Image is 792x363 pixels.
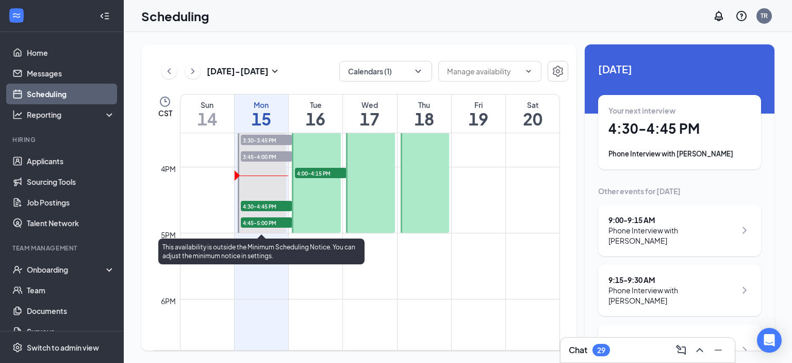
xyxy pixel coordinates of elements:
[27,84,115,104] a: Scheduling
[673,342,689,358] button: ComposeMessage
[675,344,687,356] svg: ComposeMessage
[506,110,559,128] h1: 20
[180,110,234,128] h1: 14
[12,264,23,275] svg: UserCheck
[164,65,174,77] svg: ChevronLeft
[452,94,505,133] a: September 19, 2025
[159,163,178,175] div: 4pm
[608,335,736,345] div: 9:30 - 9:45 AM
[452,110,505,128] h1: 19
[235,110,288,128] h1: 15
[12,135,113,144] div: Hiring
[524,67,533,75] svg: ChevronDown
[235,100,288,110] div: Mon
[27,213,115,233] a: Talent Network
[27,192,115,213] a: Job Postings
[506,100,559,110] div: Sat
[27,321,115,342] a: Surveys
[27,63,115,84] a: Messages
[188,65,198,77] svg: ChevronRight
[735,10,748,22] svg: QuestionInfo
[552,65,564,77] svg: Settings
[413,66,423,76] svg: ChevronDown
[738,284,751,296] svg: ChevronRight
[27,109,115,120] div: Reporting
[12,342,23,353] svg: Settings
[713,10,725,22] svg: Notifications
[761,11,768,20] div: TR
[27,280,115,301] a: Team
[738,224,751,236] svg: ChevronRight
[608,215,736,225] div: 9:00 - 9:15 AM
[295,168,346,178] span: 4:00-4:15 PM
[598,61,761,77] span: [DATE]
[180,94,234,133] a: September 14, 2025
[447,66,520,77] input: Manage availability
[27,151,115,171] a: Applicants
[608,149,751,159] div: Phone Interview with [PERSON_NAME]
[608,225,736,246] div: Phone Interview with [PERSON_NAME]
[12,244,113,252] div: Team Management
[180,100,234,110] div: Sun
[608,120,751,137] h1: 4:30 - 4:45 PM
[548,61,568,82] button: Settings
[452,100,505,110] div: Fri
[269,65,281,77] svg: SmallChevronDown
[207,66,269,77] h3: [DATE] - [DATE]
[598,186,761,196] div: Other events for [DATE]
[398,110,451,128] h1: 18
[343,110,397,128] h1: 17
[11,10,22,21] svg: WorkstreamLogo
[506,94,559,133] a: September 20, 2025
[159,96,171,108] svg: Clock
[241,201,292,211] span: 4:30-4:45 PM
[289,100,342,110] div: Tue
[569,344,587,356] h3: Chat
[185,64,201,79] button: ChevronRight
[710,342,727,358] button: Minimize
[241,135,292,145] span: 3:30-3:45 PM
[27,264,106,275] div: Onboarding
[608,275,736,285] div: 9:15 - 9:30 AM
[159,229,178,241] div: 5pm
[339,61,432,82] button: Calendars (1)ChevronDown
[597,346,605,355] div: 29
[158,239,365,264] div: This availability is outside the Minimum Scheduling Notice. You can adjust the minimum notice in ...
[241,217,292,228] span: 4:45-5:00 PM
[141,7,209,25] h1: Scheduling
[100,11,110,21] svg: Collapse
[27,301,115,321] a: Documents
[159,295,178,307] div: 6pm
[608,285,736,306] div: Phone Interview with [PERSON_NAME]
[398,94,451,133] a: September 18, 2025
[694,344,706,356] svg: ChevronUp
[691,342,708,358] button: ChevronUp
[343,100,397,110] div: Wed
[241,151,292,162] span: 3:45-4:00 PM
[757,328,782,353] div: Open Intercom Messenger
[161,64,177,79] button: ChevronLeft
[289,94,342,133] a: September 16, 2025
[398,100,451,110] div: Thu
[12,109,23,120] svg: Analysis
[27,42,115,63] a: Home
[738,344,751,356] svg: ChevronRight
[235,94,288,133] a: September 15, 2025
[608,105,751,116] div: Your next interview
[712,344,724,356] svg: Minimize
[343,94,397,133] a: September 17, 2025
[289,110,342,128] h1: 16
[158,108,172,118] span: CST
[27,342,99,353] div: Switch to admin view
[27,171,115,192] a: Sourcing Tools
